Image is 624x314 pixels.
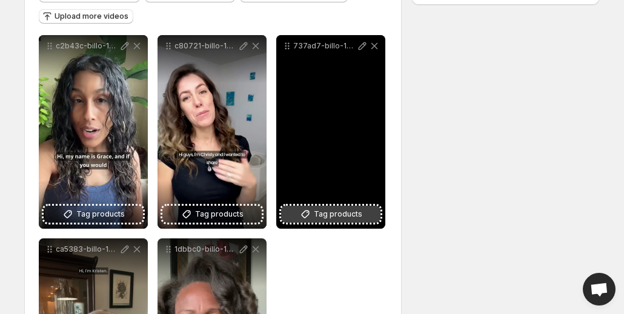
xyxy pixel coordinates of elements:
[158,35,267,229] div: c80721-billo-190409-finalTag products
[195,208,244,220] span: Tag products
[56,244,119,254] p: ca5383-billo-190405-final
[39,35,148,229] div: c2b43c-billo-190089-finalTag products
[56,41,119,51] p: c2b43c-billo-190089-final
[174,244,237,254] p: 1dbbc0-billo-190090-final
[55,11,128,21] span: Upload more videos
[162,206,262,223] button: Tag products
[583,273,616,306] a: Open chat
[276,35,385,229] div: 737ad7-billo-190087-finalTag products
[314,208,362,220] span: Tag products
[76,208,125,220] span: Tag products
[44,206,143,223] button: Tag products
[174,41,237,51] p: c80721-billo-190409-final
[281,206,380,223] button: Tag products
[293,41,356,51] p: 737ad7-billo-190087-final
[39,9,133,24] button: Upload more videos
